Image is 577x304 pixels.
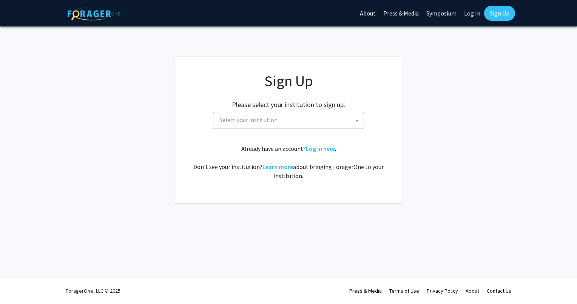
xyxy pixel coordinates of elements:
a: Privacy Policy [427,287,458,294]
div: Already have an account? . Don't see your institution? about bringing ForagerOne to your institut... [190,144,387,180]
span: Select your institution [219,116,278,124]
a: Log in here [306,145,335,152]
h1: Sign Up [190,72,387,90]
a: Terms of Use [389,287,419,294]
div: ForagerOne, LLC © 2025 [66,278,120,304]
span: Select your institution [216,112,364,128]
a: Contact Us [487,287,511,294]
a: Sign Up [484,6,515,21]
h2: Please select your institution to sign up: [232,101,345,109]
span: Select your institution [213,112,364,129]
img: ForagerOne Logo [68,7,120,20]
a: Press & Media [349,287,382,294]
a: Learn more about bringing ForagerOne to your institution [262,163,293,171]
a: About [466,287,479,294]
